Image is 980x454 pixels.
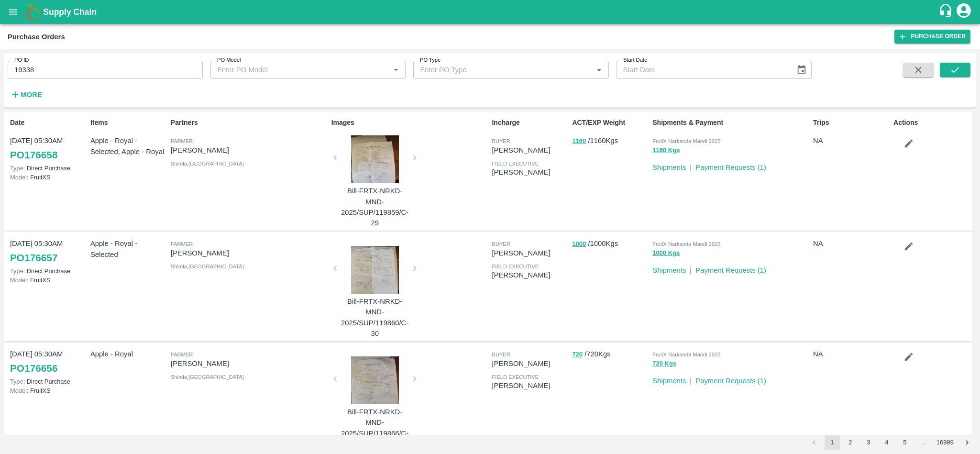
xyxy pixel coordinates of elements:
[938,3,955,21] div: customer-support
[623,56,647,64] label: Start Date
[10,238,87,249] p: [DATE] 05:30AM
[10,387,28,394] span: Model:
[959,435,975,450] button: Go to next page
[686,158,692,173] div: |
[10,173,87,182] p: FruitXS
[572,118,649,128] p: ACT/EXP Weight
[10,386,87,395] p: FruitXS
[879,435,894,450] button: Go to page 4
[10,378,25,385] span: Type:
[695,377,766,385] a: Payment Requests (1)
[90,118,167,128] p: Items
[217,56,241,64] label: PO Model
[10,349,87,359] p: [DATE] 05:30AM
[171,358,328,369] p: [PERSON_NAME]
[652,118,809,128] p: Shipments & Payment
[14,56,29,64] label: PO ID
[171,138,193,144] span: Farmer
[10,165,25,172] span: Type:
[572,238,649,249] p: / 1000 Kgs
[915,438,931,447] div: …
[652,358,676,369] button: 720 Kgs
[492,248,568,258] p: [PERSON_NAME]
[652,164,686,171] a: Shipments
[813,238,890,249] p: NA
[43,5,938,19] a: Supply Chain
[339,296,411,339] p: Bill-FRTX-NRKD-MND-2025/SUP/119860/C-30
[572,135,649,146] p: / 1160 Kgs
[331,118,488,128] p: Images
[420,56,440,64] label: PO Type
[339,186,411,228] p: Bill-FRTX-NRKD-MND-2025/SUP/119859/C-29
[934,435,957,450] button: Go to page 16989
[572,349,583,360] button: 720
[593,64,605,76] button: Open
[416,64,577,76] input: Enter PO Type
[90,135,167,157] p: Apple - Royal - Selected, Apple - Royal
[652,377,686,385] a: Shipments
[10,276,87,285] p: FruitXS
[572,239,586,250] button: 1000
[90,238,167,260] p: Apple - Royal - Selected
[10,266,87,276] p: Direct Purchase
[492,161,539,166] span: field executive
[43,7,97,17] b: Supply Chain
[8,87,44,103] button: More
[492,118,568,128] p: Incharge
[492,270,568,280] p: [PERSON_NAME]
[21,91,42,99] strong: More
[686,261,692,276] div: |
[171,352,193,357] span: Farmer
[10,135,87,146] p: [DATE] 05:30AM
[171,248,328,258] p: [PERSON_NAME]
[617,61,789,79] input: Start Date
[652,145,680,156] button: 1160 Kgs
[695,164,766,171] a: Payment Requests (1)
[10,267,25,275] span: Type:
[652,266,686,274] a: Shipments
[813,135,890,146] p: NA
[955,2,972,22] div: account of current user
[843,435,858,450] button: Go to page 2
[492,380,568,391] p: [PERSON_NAME]
[894,30,970,44] a: Purchase Order
[893,118,970,128] p: Actions
[492,167,568,177] p: [PERSON_NAME]
[171,161,244,166] span: Shimla , [GEOGRAPHIC_DATA]
[2,1,24,23] button: open drawer
[825,435,840,450] button: page 1
[171,264,244,269] span: Shimla , [GEOGRAPHIC_DATA]
[10,174,28,181] span: Model:
[686,372,692,386] div: |
[8,61,203,79] input: Enter PO ID
[10,377,87,386] p: Direct Purchase
[171,145,328,155] p: [PERSON_NAME]
[813,118,890,128] p: Trips
[10,249,57,266] a: PO176657
[572,136,586,147] button: 1160
[492,358,568,369] p: [PERSON_NAME]
[492,138,510,144] span: buyer
[10,118,87,128] p: Date
[652,248,680,259] button: 1000 Kgs
[492,264,539,269] span: field executive
[390,64,402,76] button: Open
[695,266,766,274] a: Payment Requests (1)
[171,118,328,128] p: Partners
[10,360,57,377] a: PO176656
[492,352,510,357] span: buyer
[8,31,65,43] div: Purchase Orders
[24,2,43,22] img: logo
[10,164,87,173] p: Direct Purchase
[793,61,811,79] button: Choose date
[652,138,720,144] span: FruitX Narkanda Mandi 2025
[861,435,876,450] button: Go to page 3
[90,349,167,359] p: Apple - Royal
[492,374,539,380] span: field executive
[171,374,244,380] span: Shimla , [GEOGRAPHIC_DATA]
[652,241,720,247] span: FruitX Narkanda Mandi 2025
[897,435,913,450] button: Go to page 5
[171,241,193,247] span: Farmer
[339,407,411,449] p: Bill-FRTX-NRKD-MND-2025/SUP/119866/C-33
[10,146,57,164] a: PO176658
